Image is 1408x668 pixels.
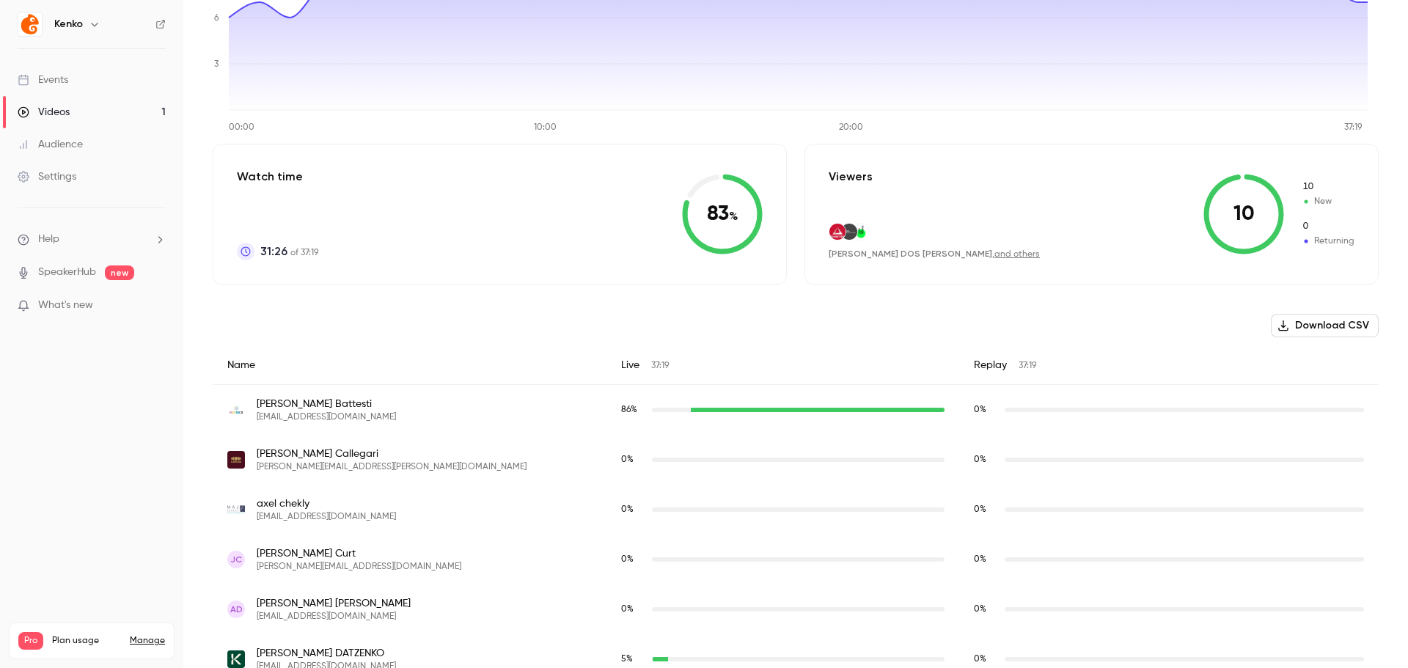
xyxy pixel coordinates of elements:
[621,655,633,664] span: 5 %
[621,553,645,566] span: Live watch time
[257,546,461,561] span: [PERSON_NAME] Curt
[213,584,1379,634] div: adconseil44@gmail.com
[257,596,411,611] span: [PERSON_NAME] [PERSON_NAME]
[974,405,986,414] span: 0 %
[52,635,121,647] span: Plan usage
[227,451,245,469] img: latitude.eu
[839,123,863,132] tspan: 20:00
[974,453,997,466] span: Replay watch time
[1302,235,1354,248] span: Returning
[18,105,70,120] div: Videos
[621,603,645,616] span: Live watch time
[621,505,634,514] span: 0 %
[829,224,846,240] img: teractem.fr
[974,603,997,616] span: Replay watch time
[974,505,986,514] span: 0 %
[829,249,992,259] span: [PERSON_NAME] DOS [PERSON_NAME]
[621,605,634,614] span: 0 %
[260,243,287,260] span: 31:26
[130,635,165,647] a: Manage
[621,555,634,564] span: 0 %
[1302,180,1354,194] span: New
[257,511,396,523] span: [EMAIL_ADDRESS][DOMAIN_NAME]
[38,298,93,313] span: What's new
[257,561,461,573] span: [PERSON_NAME][EMAIL_ADDRESS][DOMAIN_NAME]
[257,461,527,473] span: [PERSON_NAME][EMAIL_ADDRESS][PERSON_NAME][DOMAIN_NAME]
[841,224,857,240] img: dginventaires.fr
[621,405,637,414] span: 86 %
[974,403,997,416] span: Replay watch time
[621,455,634,464] span: 0 %
[974,503,997,516] span: Replay watch time
[213,485,1379,535] div: ac@majconseil.fr
[621,653,645,666] span: Live watch time
[18,12,42,36] img: Kenko
[214,14,219,23] tspan: 6
[651,361,669,370] span: 37:19
[18,169,76,184] div: Settings
[534,123,557,132] tspan: 10:00
[213,346,606,385] div: Name
[974,653,997,666] span: Replay watch time
[230,553,242,566] span: JC
[229,123,254,132] tspan: 00:00
[214,60,219,69] tspan: 3
[38,265,96,280] a: SpeakerHub
[227,650,245,668] img: koppert.fr
[853,224,869,240] img: parisladefense.com
[994,250,1040,259] a: and others
[260,243,318,260] p: of 37:19
[829,168,873,186] p: Viewers
[257,411,396,423] span: [EMAIL_ADDRESS][DOMAIN_NAME]
[1302,220,1354,233] span: Returning
[974,655,986,664] span: 0 %
[1302,195,1354,208] span: New
[621,453,645,466] span: Live watch time
[974,555,986,564] span: 0 %
[1344,123,1363,132] tspan: 37:19
[38,232,59,247] span: Help
[959,346,1379,385] div: Replay
[18,73,68,87] div: Events
[213,385,1379,436] div: pbattesti@matrice.io
[606,346,959,385] div: Live
[974,605,986,614] span: 0 %
[621,503,645,516] span: Live watch time
[237,168,318,186] p: Watch time
[213,435,1379,485] div: nadine.callegari@latitude.eu
[974,553,997,566] span: Replay watch time
[18,137,83,152] div: Audience
[257,611,411,623] span: [EMAIL_ADDRESS][DOMAIN_NAME]
[230,603,243,616] span: AD
[257,496,396,511] span: axel chekly
[105,265,134,280] span: new
[257,447,527,461] span: [PERSON_NAME] Callegari
[227,401,245,419] img: matrice.io
[1271,314,1379,337] button: Download CSV
[1019,361,1036,370] span: 37:19
[18,232,166,247] li: help-dropdown-opener
[227,501,245,518] img: majconseil.fr
[974,455,986,464] span: 0 %
[621,403,645,416] span: Live watch time
[18,632,43,650] span: Pro
[213,535,1379,584] div: curt.julien@gmail.com
[829,248,1040,260] div: ,
[54,17,83,32] h6: Kenko
[257,397,396,411] span: [PERSON_NAME] Battesti
[257,646,396,661] span: [PERSON_NAME] DATZENKO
